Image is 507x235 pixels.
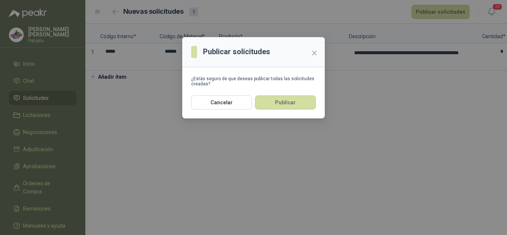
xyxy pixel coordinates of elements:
button: Close [308,47,320,59]
h3: Publicar solicitudes [203,46,270,58]
button: Publicar [255,95,316,110]
button: Cancelar [191,95,252,110]
div: ¿Estás seguro de que deseas publicar todas las solicitudes creadas? [191,76,316,87]
span: close [311,50,317,56]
